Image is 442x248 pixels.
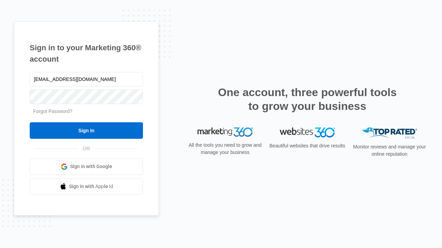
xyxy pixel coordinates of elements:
[351,143,428,158] p: Monitor reviews and manage your online reputation
[362,127,417,139] img: Top Rated Local
[30,72,143,86] input: Email
[216,85,399,113] h2: One account, three powerful tools to grow your business
[186,142,264,156] p: All the tools you need to grow and manage your business
[269,142,346,149] p: Beautiful websites that drive results
[280,127,335,137] img: Websites 360
[78,145,95,152] span: OR
[30,178,143,195] a: Sign in with Apple Id
[198,127,253,137] img: Marketing 360
[30,42,143,65] h1: Sign in to your Marketing 360® account
[30,122,143,139] input: Sign In
[30,158,143,175] a: Sign in with Google
[70,163,112,170] span: Sign in with Google
[33,108,73,114] a: Forgot Password?
[69,183,113,190] span: Sign in with Apple Id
